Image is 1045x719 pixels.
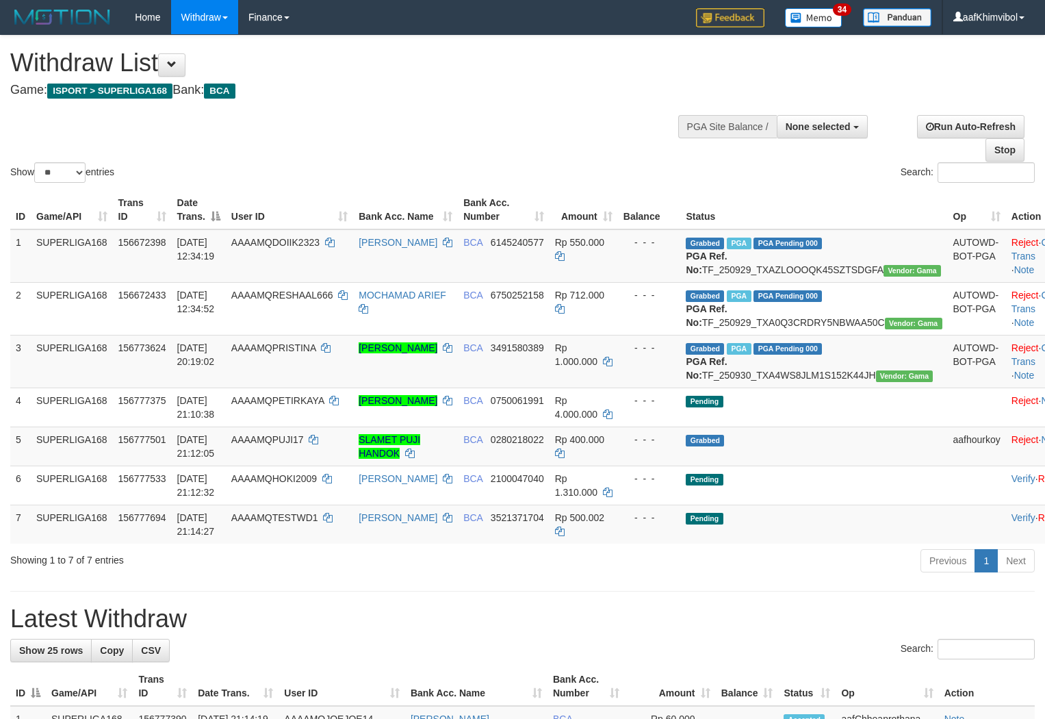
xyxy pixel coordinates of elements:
th: Trans ID: activate to sort column ascending [133,667,192,706]
span: AAAAMQPRISTINA [231,342,316,353]
span: Copy 6145240577 to clipboard [491,237,544,248]
a: Next [997,549,1035,572]
th: Bank Acc. Name: activate to sort column ascending [405,667,547,706]
h4: Game: Bank: [10,84,683,97]
span: 156777694 [118,512,166,523]
a: 1 [975,549,998,572]
span: 34 [833,3,851,16]
a: Note [1014,370,1035,381]
th: Amount: activate to sort column ascending [625,667,716,706]
h1: Withdraw List [10,49,683,77]
span: BCA [463,342,482,353]
span: BCA [463,473,482,484]
div: - - - [623,511,675,525]
span: BCA [463,290,482,301]
span: Vendor URL: https://trx31.1velocity.biz [885,318,942,329]
span: [DATE] 21:14:27 [177,512,215,537]
span: [DATE] 20:19:02 [177,342,215,367]
select: Showentries [34,162,86,183]
span: Rp 1.310.000 [555,473,597,498]
td: aafhourkoy [948,427,1006,466]
a: [PERSON_NAME] [359,237,437,248]
span: Rp 550.000 [555,237,604,248]
span: Rp 712.000 [555,290,604,301]
div: - - - [623,394,675,407]
a: Verify [1011,512,1035,523]
span: Copy 0750061991 to clipboard [491,395,544,406]
a: Run Auto-Refresh [917,115,1024,138]
div: PGA Site Balance / [678,115,777,138]
span: Show 25 rows [19,645,83,656]
td: TF_250929_TXAZLOOOQK45SZTSDGFA [680,229,947,283]
img: MOTION_logo.png [10,7,114,27]
span: 156777501 [118,434,166,445]
td: AUTOWD-BOT-PGA [948,335,1006,388]
a: [PERSON_NAME] [359,473,437,484]
span: 156777533 [118,473,166,484]
span: Marked by aafsoycanthlai [727,343,751,355]
span: ISPORT > SUPERLIGA168 [47,84,172,99]
span: AAAAMQHOKI2009 [231,473,317,484]
a: Reject [1011,434,1039,445]
span: BCA [204,84,235,99]
td: 5 [10,427,31,466]
td: 3 [10,335,31,388]
a: SLAMET PUJI HANDOK [359,434,420,459]
td: TF_250929_TXA0Q3CRDRY5NBWAA50C [680,282,947,335]
span: Copy 2100047040 to clipboard [491,473,544,484]
span: AAAAMQTESTWD1 [231,512,318,523]
th: ID [10,190,31,229]
span: Rp 4.000.000 [555,395,597,420]
td: TF_250930_TXA4WS8JLM1S152K44JH [680,335,947,388]
b: PGA Ref. No: [686,303,727,328]
td: SUPERLIGA168 [31,427,113,466]
input: Search: [938,639,1035,659]
th: ID: activate to sort column descending [10,667,46,706]
th: User ID: activate to sort column ascending [226,190,353,229]
span: BCA [463,237,482,248]
span: Pending [686,513,723,525]
span: None selected [786,121,851,132]
span: Vendor URL: https://trx31.1velocity.biz [876,370,933,382]
img: Feedback.jpg [696,8,764,27]
span: Copy 6750252158 to clipboard [491,290,544,301]
span: 156777375 [118,395,166,406]
span: Grabbed [686,343,724,355]
span: Grabbed [686,238,724,249]
span: Copy [100,645,124,656]
span: AAAAMQDOIIK2323 [231,237,320,248]
span: BCA [463,395,482,406]
label: Show entries [10,162,114,183]
a: Show 25 rows [10,639,92,662]
button: None selected [777,115,868,138]
b: PGA Ref. No: [686,251,727,275]
span: Pending [686,474,723,485]
span: AAAAMQRESHAAL666 [231,290,333,301]
th: Game/API: activate to sort column ascending [46,667,133,706]
th: Trans ID: activate to sort column ascending [113,190,172,229]
span: BCA [463,434,482,445]
td: 1 [10,229,31,283]
td: SUPERLIGA168 [31,282,113,335]
div: - - - [623,472,675,485]
a: Note [1014,264,1035,275]
a: Note [1014,317,1035,328]
div: Showing 1 to 7 of 7 entries [10,548,425,567]
a: Verify [1011,473,1035,484]
label: Search: [901,639,1035,659]
th: Bank Acc. Number: activate to sort column ascending [547,667,625,706]
a: CSV [132,639,170,662]
th: Balance: activate to sort column ascending [716,667,779,706]
a: MOCHAMAD ARIEF [359,290,446,301]
td: SUPERLIGA168 [31,229,113,283]
th: User ID: activate to sort column ascending [279,667,405,706]
td: SUPERLIGA168 [31,388,113,427]
img: panduan.png [863,8,931,27]
span: AAAAMQPETIRKAYA [231,395,324,406]
th: Balance [618,190,681,229]
a: Previous [920,549,975,572]
span: [DATE] 12:34:19 [177,237,215,262]
span: 156672433 [118,290,166,301]
span: [DATE] 12:34:52 [177,290,215,314]
a: Reject [1011,342,1039,353]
